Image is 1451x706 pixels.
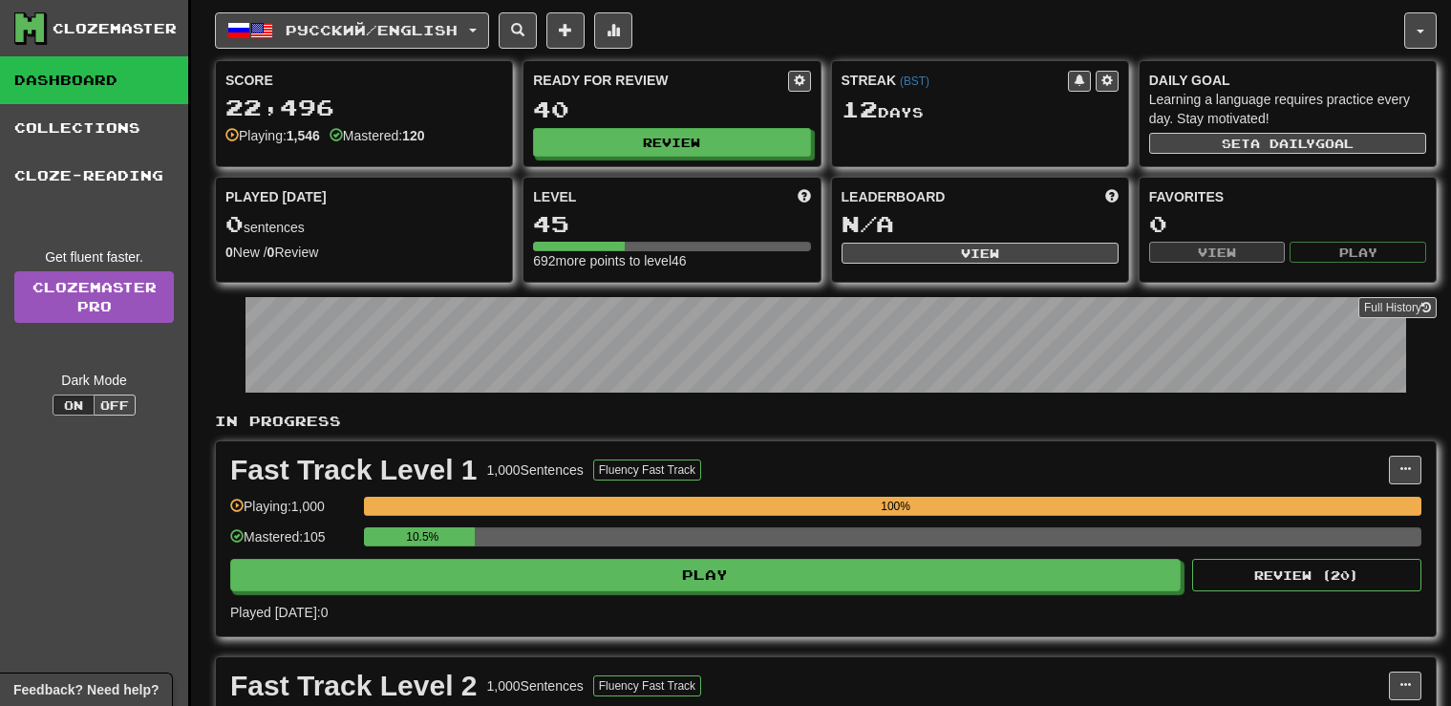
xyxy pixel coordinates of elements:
[533,71,787,90] div: Ready for Review
[94,395,136,416] button: Off
[533,97,810,121] div: 40
[1290,242,1426,263] button: Play
[1149,90,1426,128] div: Learning a language requires practice every day. Stay motivated!
[1250,137,1315,150] span: a daily
[230,559,1181,591] button: Play
[267,245,275,260] strong: 0
[1149,242,1286,263] button: View
[842,243,1119,264] button: View
[1105,187,1119,206] span: This week in points, UTC
[225,187,327,206] span: Played [DATE]
[230,527,354,559] div: Mastered: 105
[1192,559,1421,591] button: Review (20)
[225,243,502,262] div: New / Review
[14,271,174,323] a: ClozemasterPro
[593,460,701,481] button: Fluency Fast Track
[842,97,1119,122] div: Day s
[1358,297,1437,318] button: Full History
[14,371,174,390] div: Dark Mode
[370,527,475,546] div: 10.5%
[13,680,159,699] span: Open feedback widget
[370,497,1421,516] div: 100%
[225,71,502,90] div: Score
[533,187,576,206] span: Level
[53,395,95,416] button: On
[533,251,810,270] div: 692 more points to level 46
[1149,71,1426,90] div: Daily Goal
[215,412,1437,431] p: In Progress
[225,212,502,237] div: sentences
[287,128,320,143] strong: 1,546
[499,12,537,49] button: Search sentences
[230,497,354,528] div: Playing: 1,000
[1149,187,1426,206] div: Favorites
[1149,212,1426,236] div: 0
[798,187,811,206] span: Score more points to level up
[230,605,328,620] span: Played [DATE]: 0
[593,675,701,696] button: Fluency Fast Track
[225,245,233,260] strong: 0
[842,71,1068,90] div: Streak
[230,456,478,484] div: Fast Track Level 1
[14,247,174,267] div: Get fluent faster.
[533,212,810,236] div: 45
[533,128,810,157] button: Review
[487,676,584,695] div: 1,000 Sentences
[594,12,632,49] button: More stats
[842,210,894,237] span: N/A
[230,672,478,700] div: Fast Track Level 2
[842,96,878,122] span: 12
[900,75,929,88] a: (BST)
[215,12,489,49] button: Русский/English
[330,126,425,145] div: Mastered:
[487,460,584,480] div: 1,000 Sentences
[53,19,177,38] div: Clozemaster
[225,210,244,237] span: 0
[546,12,585,49] button: Add sentence to collection
[1149,133,1426,154] button: Seta dailygoal
[286,22,458,38] span: Русский / English
[225,96,502,119] div: 22,496
[842,187,946,206] span: Leaderboard
[225,126,320,145] div: Playing:
[402,128,424,143] strong: 120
